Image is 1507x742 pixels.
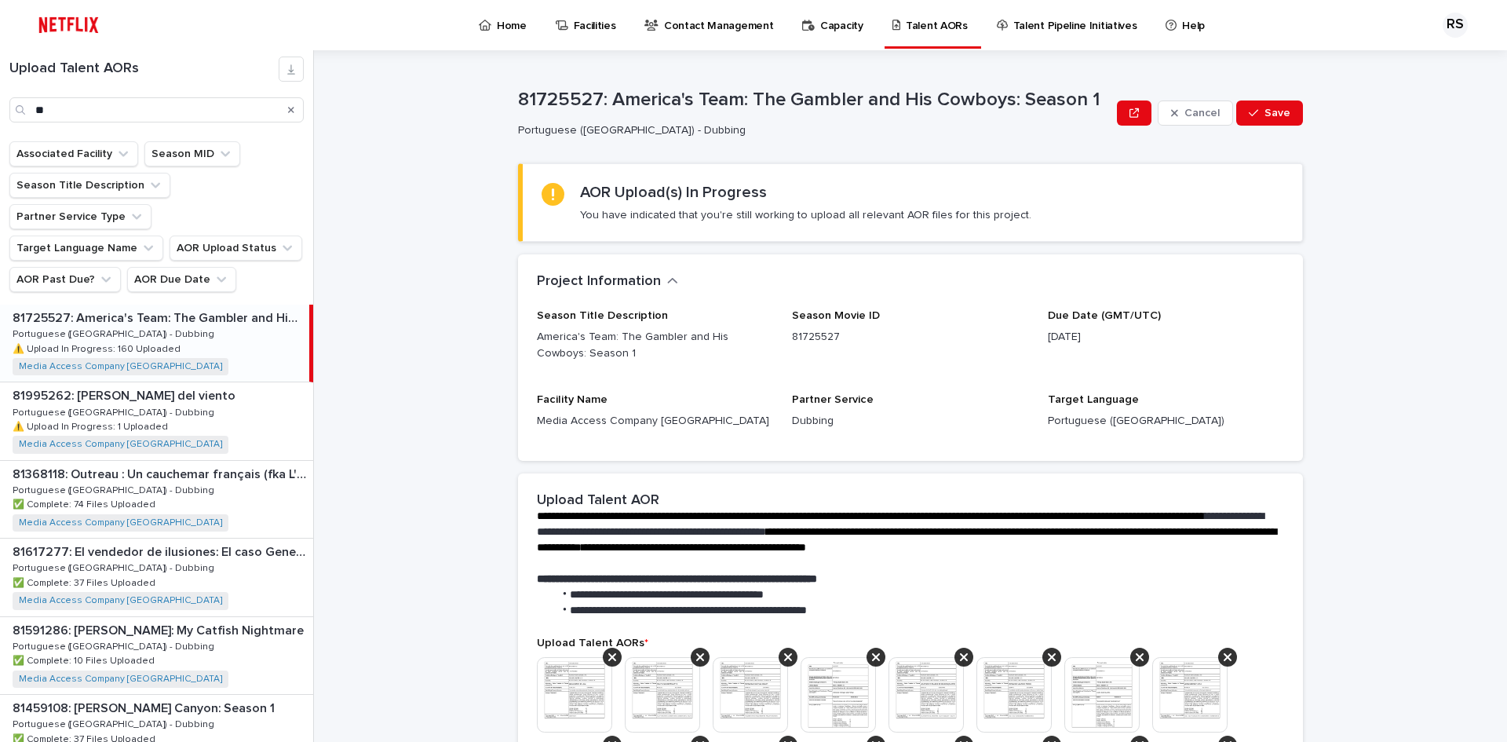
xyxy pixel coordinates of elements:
[518,124,1104,137] p: Portuguese ([GEOGRAPHIC_DATA]) - Dubbing
[13,638,217,652] p: Portuguese ([GEOGRAPHIC_DATA]) - Dubbing
[9,236,163,261] button: Target Language Name
[537,492,659,510] h2: Upload Talent AOR
[1048,394,1139,405] span: Target Language
[1048,413,1284,429] p: Portuguese ([GEOGRAPHIC_DATA])
[792,394,874,405] span: Partner Service
[1158,101,1233,126] button: Cancel
[13,326,217,340] p: Portuguese ([GEOGRAPHIC_DATA]) - Dubbing
[1048,310,1161,321] span: Due Date (GMT/UTC)
[518,89,1111,111] p: 81725527: America's Team: The Gambler and His Cowboys: Season 1
[13,308,306,326] p: 81725527: America's Team: The Gambler and His Cowboys: Season 1
[1184,108,1220,119] span: Cancel
[19,517,222,528] a: Media Access Company [GEOGRAPHIC_DATA]
[1048,329,1284,345] p: [DATE]
[13,419,171,433] p: ⚠️ Upload In Progress: 1 Uploaded
[144,141,240,166] button: Season MID
[13,341,184,355] p: ⚠️ Upload In Progress: 160 Uploaded
[19,361,222,372] a: Media Access Company [GEOGRAPHIC_DATA]
[792,413,1028,429] p: Dubbing
[9,267,121,292] button: AOR Past Due?
[9,173,170,198] button: Season Title Description
[19,595,222,606] a: Media Access Company [GEOGRAPHIC_DATA]
[537,273,661,291] h2: Project Information
[13,464,310,482] p: 81368118: Outreau : Un cauchemar français (fka L'aveuglement): Limited Series
[9,141,138,166] button: Associated Facility
[13,542,310,560] p: 81617277: El vendedor de ilusiones: El caso Generación Zoe
[1236,101,1303,126] button: Save
[127,267,236,292] button: AOR Due Date
[13,404,217,419] p: Portuguese ([GEOGRAPHIC_DATA]) - Dubbing
[537,413,773,429] p: Media Access Company [GEOGRAPHIC_DATA]
[13,560,217,574] p: Portuguese ([GEOGRAPHIC_DATA]) - Dubbing
[537,273,678,291] button: Project Information
[13,482,217,496] p: Portuguese ([GEOGRAPHIC_DATA]) - Dubbing
[19,674,222,685] a: Media Access Company [GEOGRAPHIC_DATA]
[13,698,278,716] p: 81459108: [PERSON_NAME] Canyon: Season 1
[9,204,151,229] button: Partner Service Type
[31,9,106,41] img: ifQbXi3ZQGMSEF7WDB7W
[580,208,1031,222] p: You have indicated that you're still working to upload all relevant AOR files for this project.
[9,60,279,78] h1: Upload Talent AORs
[13,386,239,404] p: 81995262: [PERSON_NAME] del viento
[13,652,158,667] p: ✅ Complete: 10 Files Uploaded
[537,394,608,405] span: Facility Name
[1443,13,1468,38] div: RS
[792,310,880,321] span: Season Movie ID
[13,716,217,730] p: Portuguese ([GEOGRAPHIC_DATA]) - Dubbing
[13,620,307,638] p: 81591286: [PERSON_NAME]: My Catfish Nightmare
[537,310,668,321] span: Season Title Description
[19,439,222,450] a: Media Access Company [GEOGRAPHIC_DATA]
[537,638,648,649] span: Upload Talent AORs
[537,329,773,362] p: America's Team: The Gambler and His Cowboys: Season 1
[170,236,302,261] button: AOR Upload Status
[9,97,304,122] input: Search
[580,183,767,202] h2: AOR Upload(s) In Progress
[1264,108,1290,119] span: Save
[13,575,159,589] p: ✅ Complete: 37 Files Uploaded
[13,496,159,510] p: ✅ Complete: 74 Files Uploaded
[792,329,1028,345] p: 81725527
